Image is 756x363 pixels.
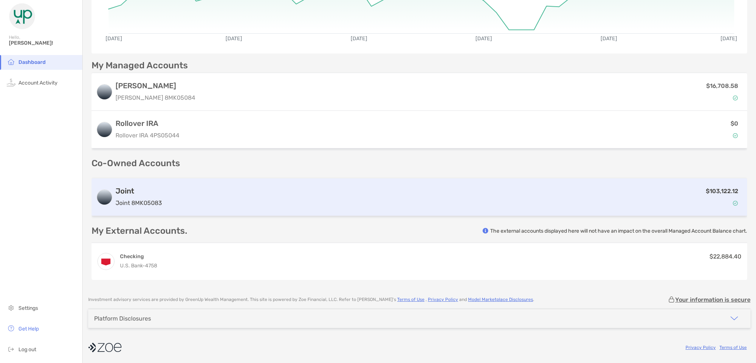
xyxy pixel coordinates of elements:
[18,326,39,332] span: Get Help
[733,201,738,206] img: Account Status icon
[601,35,617,42] text: [DATE]
[88,297,534,302] p: Investment advisory services are provided by GreenUp Wealth Management . This site is powered by ...
[731,119,738,128] p: $0
[92,61,188,70] p: My Managed Accounts
[9,3,35,30] img: Zoe Logo
[116,93,195,102] p: [PERSON_NAME] 8MK05084
[675,296,750,303] p: Your information is secure
[116,81,195,90] h3: [PERSON_NAME]
[97,190,112,205] img: logo account
[97,122,112,137] img: logo account
[706,81,738,90] p: $16,708.58
[706,186,738,196] p: $103,122.12
[475,35,492,42] text: [DATE]
[94,315,151,322] div: Platform Disclosures
[7,78,16,87] img: activity icon
[88,339,121,356] img: company logo
[226,35,242,42] text: [DATE]
[468,297,533,302] a: Model Marketplace Disclosures
[18,346,36,353] span: Log out
[709,253,741,260] span: $22,884.40
[733,95,738,100] img: Account Status icon
[92,159,747,168] p: Co-Owned Accounts
[7,324,16,333] img: get-help icon
[18,80,58,86] span: Account Activity
[116,186,162,195] h3: Joint
[7,303,16,312] img: settings icon
[98,253,114,270] img: Checking - 4758
[397,297,425,302] a: Terms of Use
[106,35,122,42] text: [DATE]
[428,297,458,302] a: Privacy Policy
[685,345,716,350] a: Privacy Policy
[116,131,179,140] p: Rollover IRA 4PS05044
[120,263,145,269] span: U.S. Bank -
[730,314,739,323] img: icon arrow
[18,59,46,65] span: Dashboard
[7,345,16,353] img: logout icon
[116,119,179,128] h3: Rollover IRA
[490,227,747,234] p: The external accounts displayed here will not have an impact on the overall Managed Account Balan...
[9,40,78,46] span: [PERSON_NAME]!
[92,226,187,236] p: My External Accounts.
[721,35,737,42] text: [DATE]
[482,228,488,234] img: info
[351,35,367,42] text: [DATE]
[145,263,157,269] span: 4758
[18,305,38,311] span: Settings
[7,57,16,66] img: household icon
[719,345,747,350] a: Terms of Use
[97,85,112,99] img: logo account
[733,133,738,138] img: Account Status icon
[120,253,157,260] h4: Checking
[116,198,162,208] p: Joint 8MK05083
